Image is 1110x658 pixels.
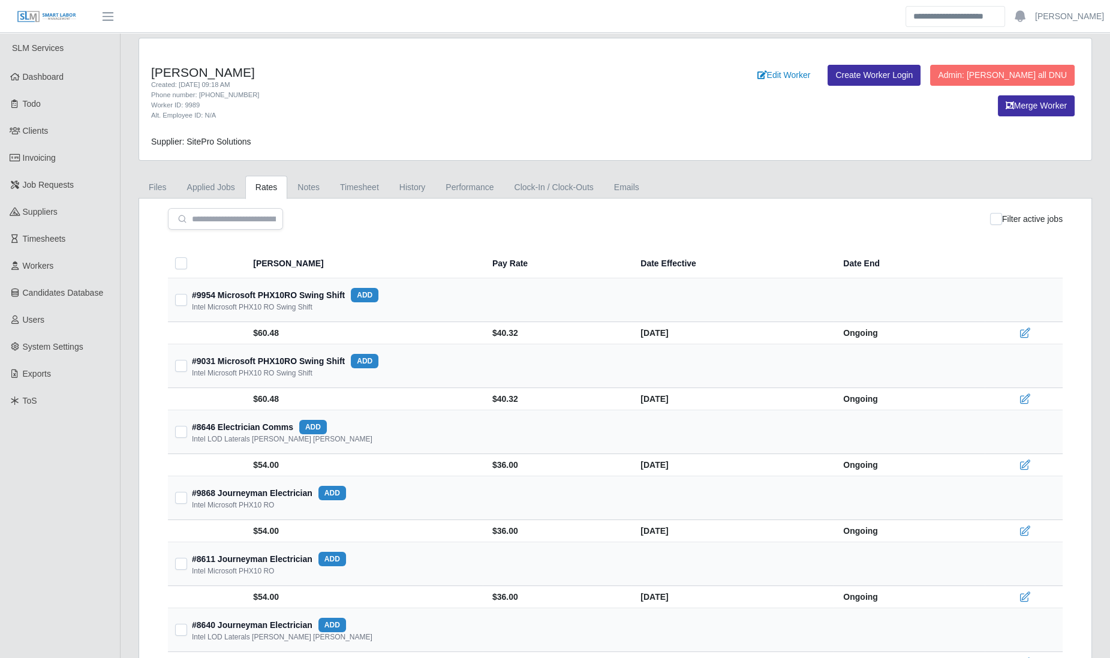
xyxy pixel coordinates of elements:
[998,95,1075,116] button: Merge Worker
[483,454,631,476] td: $36.00
[631,520,834,542] td: [DATE]
[299,420,327,434] button: add
[631,322,834,344] td: [DATE]
[435,176,504,199] a: Performance
[834,388,984,410] td: Ongoing
[192,552,346,566] div: #8611 Journeyman Electrician
[318,486,346,500] button: add
[192,618,346,632] div: #8640 Journeyman Electrician
[17,10,77,23] img: SLM Logo
[351,354,378,368] button: add
[23,99,41,109] span: Todo
[351,288,378,302] button: add
[483,586,631,608] td: $36.00
[177,176,245,199] a: Applied Jobs
[318,618,346,632] button: add
[834,322,984,344] td: Ongoing
[151,65,685,80] h4: [PERSON_NAME]
[330,176,389,199] a: Timesheet
[389,176,436,199] a: History
[12,43,64,53] span: SLM Services
[828,65,921,86] a: Create Worker Login
[151,110,685,121] div: Alt. Employee ID: N/A
[834,586,984,608] td: Ongoing
[604,176,649,199] a: Emails
[906,6,1005,27] input: Search
[834,454,984,476] td: Ongoing
[631,586,834,608] td: [DATE]
[483,388,631,410] td: $40.32
[483,249,631,278] th: Pay Rate
[192,302,312,312] div: Intel Microsoft PHX10 RO Swing Shift
[23,207,58,217] span: Suppliers
[192,288,378,302] div: #9954 Microsoft PHX10RO Swing Shift
[192,354,378,368] div: #9031 Microsoft PHX10RO Swing Shift
[990,208,1063,230] div: Filter active jobs
[749,65,818,86] a: Edit Worker
[192,566,274,576] div: Intel Microsoft PHX10 RO
[483,322,631,344] td: $40.32
[834,249,984,278] th: Date End
[23,261,54,271] span: Workers
[23,153,56,163] span: Invoicing
[151,80,685,90] div: Created: [DATE] 09:18 AM
[23,396,37,405] span: ToS
[192,420,327,434] div: #8646 Electrician Comms
[631,454,834,476] td: [DATE]
[23,180,74,190] span: Job Requests
[23,342,83,351] span: System Settings
[834,520,984,542] td: Ongoing
[192,434,372,444] div: Intel LOD Laterals [PERSON_NAME] [PERSON_NAME]
[192,486,346,500] div: #9868 Journeyman Electrician
[139,176,177,199] a: Files
[192,500,274,510] div: Intel Microsoft PHX10 RO
[23,234,66,244] span: Timesheets
[23,72,64,82] span: Dashboard
[246,454,483,476] td: $54.00
[245,176,288,199] a: Rates
[287,176,330,199] a: Notes
[631,388,834,410] td: [DATE]
[23,126,49,136] span: Clients
[23,369,51,378] span: Exports
[246,249,483,278] th: [PERSON_NAME]
[151,100,685,110] div: Worker ID: 9989
[246,586,483,608] td: $54.00
[192,632,372,642] div: Intel LOD Laterals [PERSON_NAME] [PERSON_NAME]
[151,90,685,100] div: Phone number: [PHONE_NUMBER]
[246,322,483,344] td: $60.48
[483,520,631,542] td: $36.00
[1035,10,1104,23] a: [PERSON_NAME]
[151,137,251,146] span: Supplier: SitePro Solutions
[23,288,104,298] span: Candidates Database
[23,315,45,325] span: Users
[246,520,483,542] td: $54.00
[246,388,483,410] td: $60.48
[631,249,834,278] th: Date Effective
[504,176,603,199] a: Clock-In / Clock-Outs
[318,552,346,566] button: add
[192,368,312,378] div: Intel Microsoft PHX10 RO Swing Shift
[930,65,1075,86] button: Admin: [PERSON_NAME] all DNU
